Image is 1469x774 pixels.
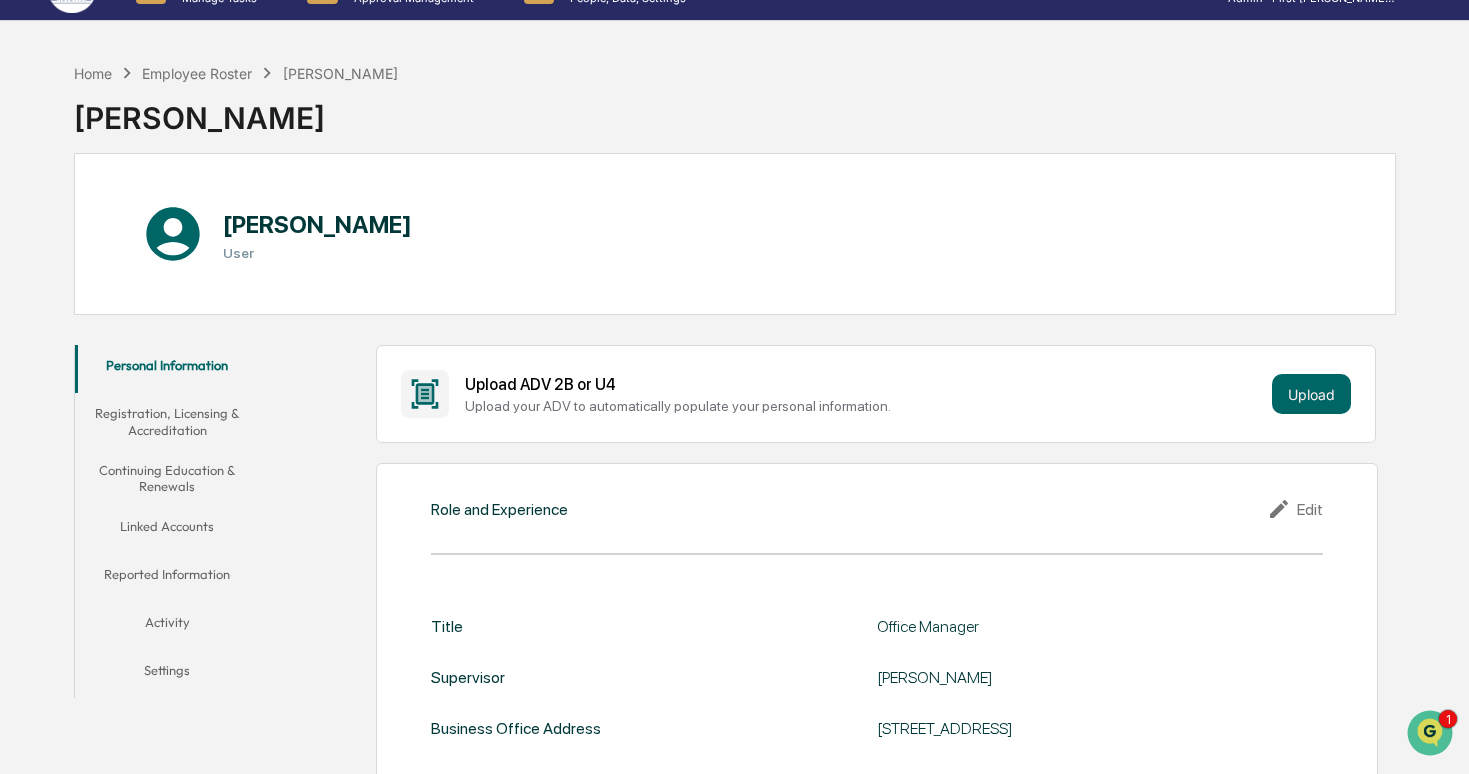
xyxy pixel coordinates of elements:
[75,650,259,698] button: Settings
[42,153,78,189] img: 8933085812038_c878075ebb4cc5468115_72.jpg
[20,42,364,74] p: How can we help?
[90,173,275,189] div: We're available if you need us!
[141,495,242,511] a: Powered byPylon
[20,153,56,189] img: 1746055101610-c473b297-6a78-478c-a979-82029cc54cd1
[1272,374,1351,414] button: Upload
[431,500,568,519] div: Role and Experience
[199,496,242,511] span: Pylon
[310,218,364,242] button: See all
[877,719,1323,738] div: [STREET_ADDRESS]
[20,449,36,465] div: 🔎
[40,447,126,467] span: Data Lookup
[12,439,134,475] a: 🔎Data Lookup
[75,345,259,393] button: Personal Information
[465,398,1264,414] div: Upload your ADV to automatically populate your personal information.
[877,617,1323,636] div: Office Manager
[20,307,52,339] img: Cece Ferraez
[75,393,259,450] button: Registration, Licensing & Accreditation
[283,65,398,82] div: [PERSON_NAME]
[166,326,173,342] span: •
[12,401,137,437] a: 🖐️Preclearance
[74,65,112,82] div: Home
[75,345,259,698] div: secondary tabs example
[340,159,364,183] button: Start new chat
[1405,708,1459,762] iframe: Open customer support
[40,409,129,429] span: Preclearance
[431,668,505,687] div: Supervisor
[223,210,412,239] h1: [PERSON_NAME]
[465,375,1264,394] div: Upload ADV 2B or U4
[166,272,173,288] span: •
[75,554,259,602] button: Reported Information
[75,602,259,650] button: Activity
[74,84,398,136] div: [PERSON_NAME]
[877,668,1323,687] div: [PERSON_NAME]
[1267,497,1323,521] div: Edit
[223,245,412,261] h3: User
[62,272,162,288] span: [PERSON_NAME]
[20,222,134,238] div: Past conversations
[40,273,56,289] img: 1746055101610-c473b297-6a78-478c-a979-82029cc54cd1
[20,411,36,427] div: 🖐️
[90,153,328,173] div: Start new chat
[75,506,259,554] button: Linked Accounts
[177,272,218,288] span: [DATE]
[165,409,248,429] span: Attestations
[137,401,256,437] a: 🗄️Attestations
[145,411,161,427] div: 🗄️
[20,253,52,285] img: Jack Rasmussen
[62,326,162,342] span: [PERSON_NAME]
[431,617,463,636] div: Title
[142,65,252,82] div: Employee Roster
[75,450,259,507] button: Continuing Education & Renewals
[431,719,601,738] div: Business Office Address
[177,326,218,342] span: [DATE]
